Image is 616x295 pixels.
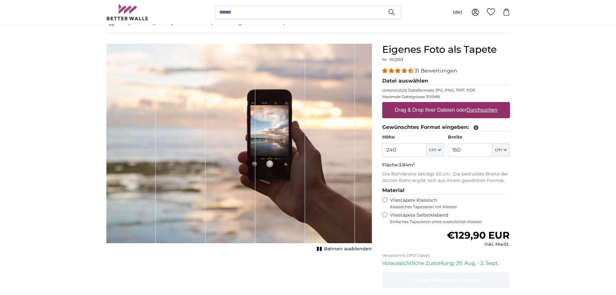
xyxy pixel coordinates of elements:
[427,143,444,157] button: cm
[106,4,148,20] img: Betterwalls
[467,107,497,113] u: Durchsuchen
[382,253,510,258] p: Versand mit DPD Classic
[382,77,510,85] legend: Datei auswählen
[382,57,403,62] span: Nr. WQ553
[382,88,510,93] p: Unterstützte Dateiformate JPG, PNG, TIFF, PDF.
[390,204,504,210] span: Klassisches Tapezieren mit Kleister
[324,246,372,252] span: Bahnen ausblenden
[429,147,437,153] span: cm
[382,171,510,184] p: Die Bahnbreite beträgt 50 cm. Die bedruckte Breite der letzten Bahn ergibt sich aus Ihrem gewählt...
[413,277,479,283] span: In den Warenkorb legen
[447,241,510,248] div: inkl. MwSt.
[382,272,510,288] button: In den Warenkorb legen
[382,44,510,55] h1: Eigenes Foto als Tapete
[448,134,510,141] label: Breite
[315,244,372,254] button: Bahnen ausblenden
[392,104,500,117] label: Drag & Drop Ihrer Dateien oder
[382,94,510,99] p: Maximale Dateigrösse 200MB.
[382,123,510,131] legend: Gewünschtes Format eingeben:
[495,147,502,153] span: cm
[106,44,372,254] div: 1 of 1
[448,6,468,18] button: (de)
[382,259,510,267] p: Voraussichtliche Zustellung: 29. Aug. - 2. Sept.
[492,143,510,157] button: cm
[382,68,415,74] span: 4.32 stars
[382,134,444,141] label: Höhe
[415,68,457,74] span: 31 Bewertungen
[390,197,504,210] label: Vliestapete Klassisch
[447,229,510,241] span: €129,90 EUR
[382,162,510,168] p: Fläche:
[382,187,510,195] legend: Material
[399,162,415,168] span: 3.84m²
[390,212,510,224] label: Vliestapete Selbstklebend
[390,219,510,224] span: Einfaches Tapezieren ohne zusätzlichen Kleister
